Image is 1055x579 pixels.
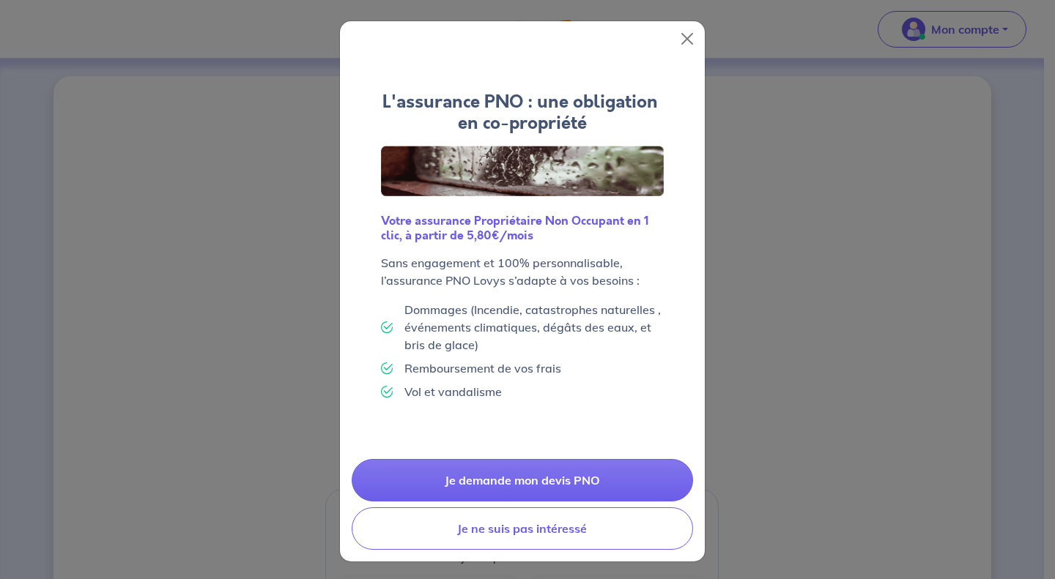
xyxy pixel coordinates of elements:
[404,301,664,354] p: Dommages (Incendie, catastrophes naturelles , événements climatiques, dégâts des eaux, et bris de...
[381,146,664,197] img: Logo Lovys
[404,359,561,377] p: Remboursement de vos frais
[381,254,664,289] p: Sans engagement et 100% personnalisable, l’assurance PNO Lovys s’adapte à vos besoins :
[352,507,693,550] button: Je ne suis pas intéressé
[381,91,664,134] h4: L'assurance PNO : une obligation en co-propriété
[404,383,502,400] p: Vol et vandalisme
[675,27,699,51] button: Close
[352,459,693,501] a: Je demande mon devis PNO
[381,214,664,242] h6: Votre assurance Propriétaire Non Occupant en 1 clic, à partir de 5,80€/mois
